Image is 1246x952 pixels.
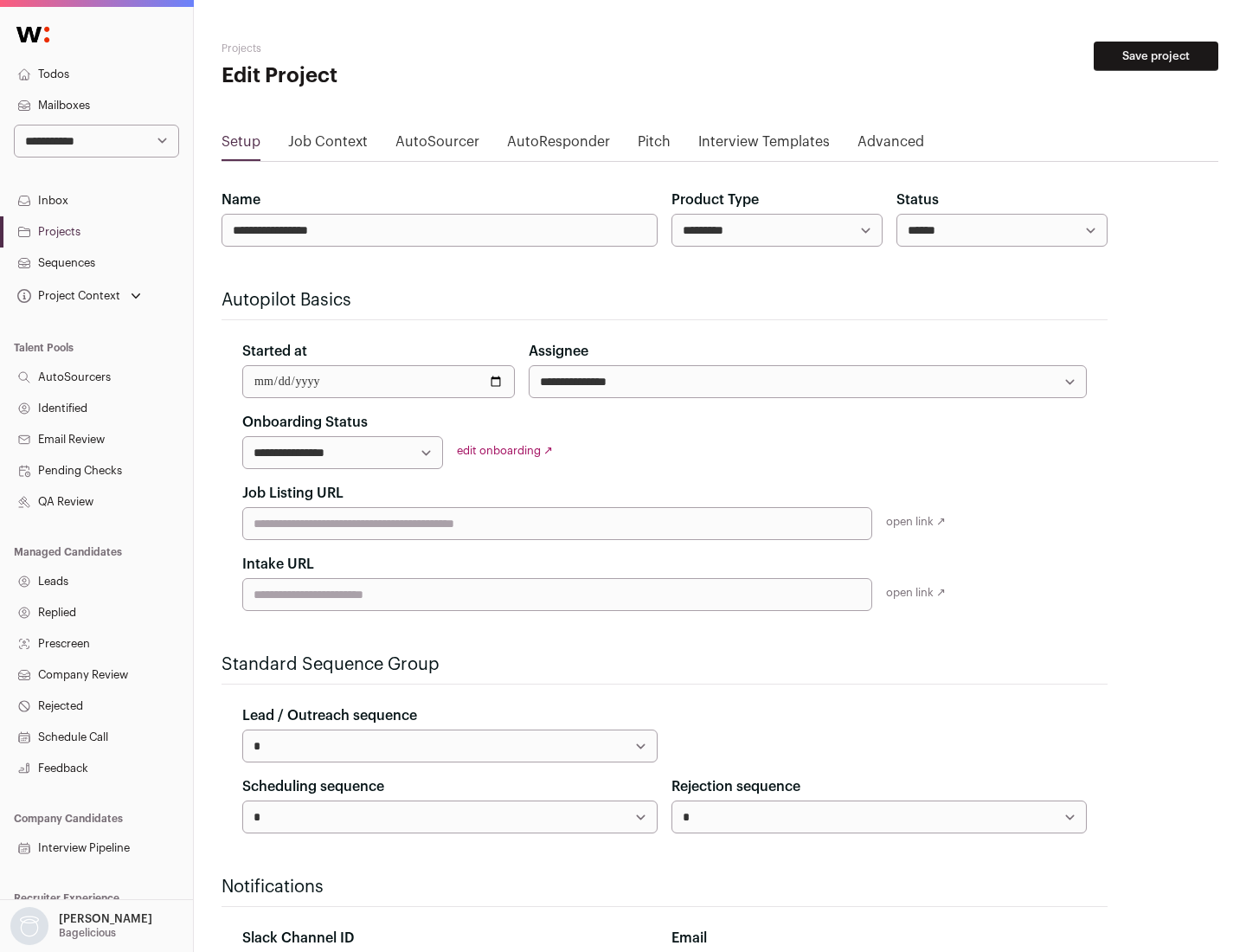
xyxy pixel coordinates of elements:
[14,284,145,308] button: Open dropdown
[671,928,1087,949] div: Email
[242,705,417,726] label: Lead / Outreach sequence
[222,132,260,159] a: Setup
[457,445,553,456] a: edit onboarding ↗
[242,483,344,504] label: Job Listing URL
[59,912,152,926] p: [PERSON_NAME]
[1094,42,1218,71] button: Save project
[222,288,1108,312] h2: Autopilot Basics
[7,907,156,945] button: Open dropdown
[529,341,588,362] label: Assignee
[638,132,671,159] a: Pitch
[288,132,368,159] a: Job Context
[857,132,924,159] a: Advanced
[242,554,314,575] label: Intake URL
[222,653,1108,677] h2: Standard Sequence Group
[7,17,59,52] img: Wellfound
[10,907,48,945] img: nopic.png
[671,190,759,210] label: Product Type
[14,289,120,303] div: Project Context
[222,190,260,210] label: Name
[222,42,554,55] h2: Projects
[698,132,830,159] a: Interview Templates
[222,62,554,90] h1: Edit Project
[59,926,116,940] p: Bagelicious
[896,190,939,210] label: Status
[242,412,368,433] label: Onboarding Status
[395,132,479,159] a: AutoSourcer
[242,776,384,797] label: Scheduling sequence
[222,875,1108,899] h2: Notifications
[671,776,800,797] label: Rejection sequence
[507,132,610,159] a: AutoResponder
[242,341,307,362] label: Started at
[242,928,354,949] label: Slack Channel ID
